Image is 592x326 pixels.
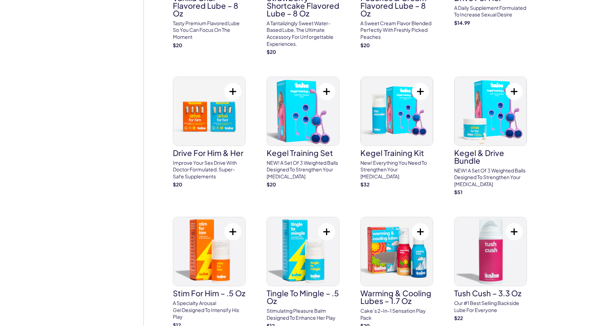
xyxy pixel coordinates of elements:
strong: $ 22 [454,315,463,321]
img: Stim For Him – .5 oz [173,217,245,286]
img: Kegel Training Kit [361,77,433,146]
strong: $ 20 [360,42,370,48]
h3: drive for him & her [173,149,246,157]
a: Kegel Training KitKegel Training KitNew! Everything you need to strengthen your [MEDICAL_DATA]$32 [360,77,433,188]
p: Tasty premium flavored lube so you can focus on the moment [173,20,246,41]
a: Kegel & Drive BundleKegel & Drive BundleNEW! A set of 3 weighted balls designed to strengthen you... [454,77,527,196]
strong: $ 20 [267,49,276,55]
p: A specialty arousal gel designed to intensify his play [173,300,246,320]
h3: Kegel Training Set [267,149,339,157]
strong: $ 14.99 [454,20,470,26]
p: Cake’s 2-in-1 sensation play pack [360,307,433,321]
h3: Stim For Him – .5 oz [173,289,246,297]
strong: $ 20 [173,181,182,187]
p: Improve your sex drive with doctor formulated, super-safe supplements [173,160,246,180]
img: Tingle To Mingle – .5 oz [267,217,339,286]
h3: Tush Cush – 3.3 oz [454,289,527,297]
img: Warming & Cooling Lubes – 1.7 oz [361,217,433,286]
img: Tush Cush – 3.3 oz [454,217,527,286]
p: Stimulating pleasure balm designed to enhance her play [267,307,339,321]
h3: Tingle To Mingle – .5 oz [267,289,339,305]
p: NEW! A set of 3 weighted balls designed to strengthen your [MEDICAL_DATA] [454,167,527,188]
img: Kegel Training Set [267,77,339,146]
strong: $ 20 [173,42,182,48]
strong: $ 20 [267,181,276,187]
h3: Kegel & Drive Bundle [454,149,527,164]
img: drive for him & her [173,77,245,146]
a: Kegel Training SetKegel Training SetNEW! A set of 3 weighted balls designed to strengthen your [M... [267,77,339,188]
img: Kegel & Drive Bundle [454,77,527,146]
p: A sweet cream flavor blended perfectly with freshly picked peaches [360,20,433,41]
p: New! Everything you need to strengthen your [MEDICAL_DATA] [360,160,433,180]
a: Tush Cush – 3.3 ozTush Cush – 3.3 ozOur #1 best selling backside lube for everyone$22 [454,217,527,322]
a: drive for him & herdrive for him & herImprove your sex drive with doctor formulated, super-safe s... [173,77,246,188]
strong: $ 51 [454,189,463,195]
h3: Warming & Cooling Lubes – 1.7 oz [360,289,433,305]
p: A daily supplement formulated to increase sexual desire [454,5,527,18]
strong: $ 32 [360,181,369,187]
h3: Kegel Training Kit [360,149,433,157]
p: NEW! A set of 3 weighted balls designed to strengthen your [MEDICAL_DATA] [267,160,339,180]
p: Our #1 best selling backside lube for everyone [454,300,527,313]
p: A tantalizingly sweet water-based lube, the ultimate accessory for unforgettable experiences. [267,20,339,47]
